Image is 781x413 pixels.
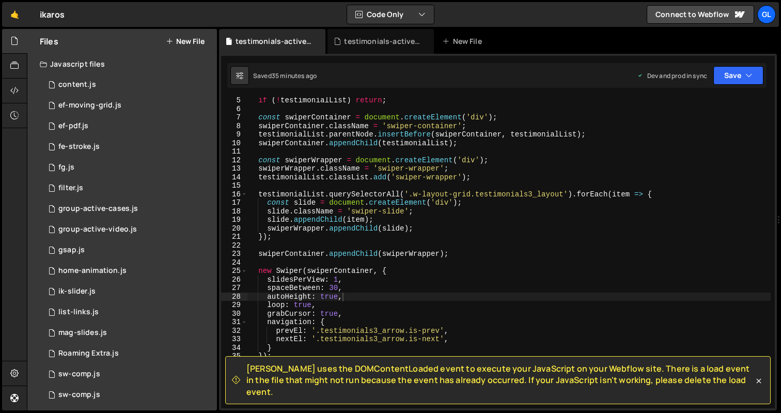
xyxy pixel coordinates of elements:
div: 27 [221,284,247,293]
div: list-links.js [58,308,99,317]
div: 5811/11416.js [40,240,217,261]
div: 10 [221,139,247,148]
div: home-animation.js [58,266,127,276]
span: [PERSON_NAME] uses the DOMContentLoaded event to execute your JavaScript on your Webflow site. Th... [246,363,754,397]
div: sw-comp.js [58,370,100,379]
div: 11 [221,147,247,156]
div: content.js [58,80,96,89]
div: New File [442,36,486,47]
div: 35 minutes ago [272,71,317,80]
div: 36 [221,361,247,370]
div: group-active-video.js [58,225,137,234]
div: ef-moving-grid.js [58,101,121,110]
div: 18 [221,207,247,216]
div: mag-slides.js [58,328,107,338]
div: group-active-cases.js [58,204,138,213]
div: ikaros [40,8,65,21]
div: 8 [221,122,247,131]
div: 5811/20839.js [40,323,217,343]
div: 29 [221,301,247,310]
div: 5811/24594.js [40,343,217,364]
div: 5811/11561.js [40,74,217,95]
div: 34 [221,344,247,353]
div: 37 [221,369,247,378]
div: 12 [221,156,247,165]
div: 5811/16838.js [40,157,217,178]
button: New File [166,37,205,45]
div: Roaming Extra.js [58,349,119,358]
div: sw-comp.js [58,390,100,400]
div: 31 [221,318,247,327]
div: 5811/28690.js [40,364,217,385]
div: 24 [221,258,247,267]
div: 5811/11397.js [40,178,217,198]
div: Saved [253,71,317,80]
button: Code Only [347,5,434,24]
div: 22 [221,241,247,250]
div: 5 [221,96,247,105]
div: 17 [221,198,247,207]
div: 5811/11866.js [40,261,217,281]
div: Javascript files [27,54,217,74]
div: ef-pdf.js [58,121,88,131]
div: 26 [221,276,247,284]
div: 5811/27226.js [40,302,217,323]
a: Gl [757,5,776,24]
div: 21 [221,233,247,241]
a: 🤙 [2,2,27,27]
div: 32 [221,327,247,335]
div: 5811/25839.js [40,198,217,219]
div: Dev and prod in sync [637,71,707,80]
div: fg.js [58,163,74,172]
a: Connect to Webflow [647,5,754,24]
div: 33 [221,335,247,344]
div: 5811/22023.js [40,95,217,116]
div: 5811/15760.js [40,281,217,302]
div: 15 [221,181,247,190]
div: 14 [221,173,247,182]
div: 19 [221,216,247,224]
div: 16 [221,190,247,199]
div: 7 [221,113,247,122]
div: 5811/28691.js [40,385,217,405]
div: 13 [221,164,247,173]
div: 5811/15292.js [40,116,217,136]
div: testimonials-active-slide.js [236,36,313,47]
div: 23 [221,250,247,258]
div: ik-slider.js [58,287,96,296]
div: testimonials-active.js [344,36,421,47]
div: 35 [221,352,247,361]
div: 5811/28686.js [40,136,217,157]
div: 28 [221,293,247,301]
h2: Files [40,36,58,47]
button: Save [713,66,763,85]
div: fe-stroke.js [58,142,100,151]
div: 20 [221,224,247,233]
div: 30 [221,310,247,318]
div: gsap.js [58,246,85,255]
div: 9 [221,130,247,139]
div: filter.js [58,183,83,193]
div: 5811/26115.js [40,219,217,240]
div: 6 [221,105,247,114]
div: 25 [221,267,247,276]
